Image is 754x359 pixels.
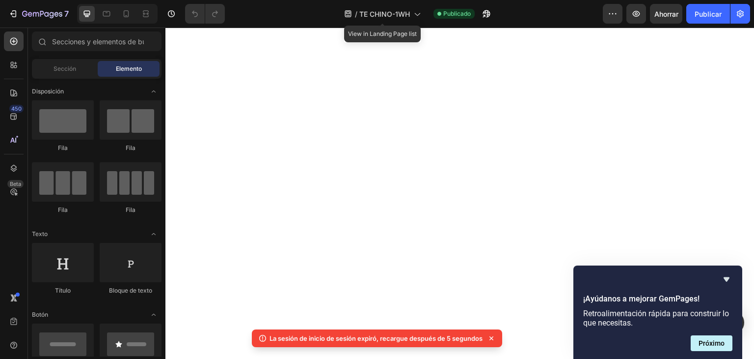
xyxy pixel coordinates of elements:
[64,9,69,19] font: 7
[146,84,162,99] span: Abrir palanca
[54,65,76,72] font: Sección
[721,273,732,285] button: Ocultar encuesta
[126,206,135,213] font: Fila
[695,10,722,18] font: Publicar
[32,31,162,51] input: Secciones y elementos de búsqueda
[583,309,729,328] font: Retroalimentación rápida para construir lo que necesitas.
[583,293,732,305] h2: ¡Ayúdanos a mejorar GemPages!
[269,334,483,342] font: La sesión de inicio de sesión expiró, recargue después de 5 segundos
[55,287,71,294] font: Título
[355,10,357,18] font: /
[583,294,700,303] font: ¡Ayúdanos a mejorar GemPages!
[185,4,225,24] div: Deshacer/Rehacer
[165,28,754,359] iframe: Área de diseño
[4,4,73,24] button: 7
[32,88,64,95] font: Disposición
[146,307,162,323] span: Abrir palanca
[699,339,725,347] font: Próximo
[58,144,68,151] font: Fila
[32,230,48,238] font: Texto
[359,10,410,18] font: TE CHINO-1WH
[443,10,471,17] font: Publicado
[10,180,21,187] font: Beta
[686,4,730,24] button: Publicar
[126,144,135,151] font: Fila
[116,65,142,72] font: Elemento
[654,10,678,18] font: Ahorrar
[58,206,68,213] font: Fila
[583,273,732,351] div: ¡Ayúdanos a mejorar GemPages!
[11,105,22,112] font: 450
[691,335,732,351] button: Siguiente pregunta
[146,226,162,242] span: Abrir palanca
[32,311,48,318] font: Botón
[109,287,152,294] font: Bloque de texto
[650,4,682,24] button: Ahorrar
